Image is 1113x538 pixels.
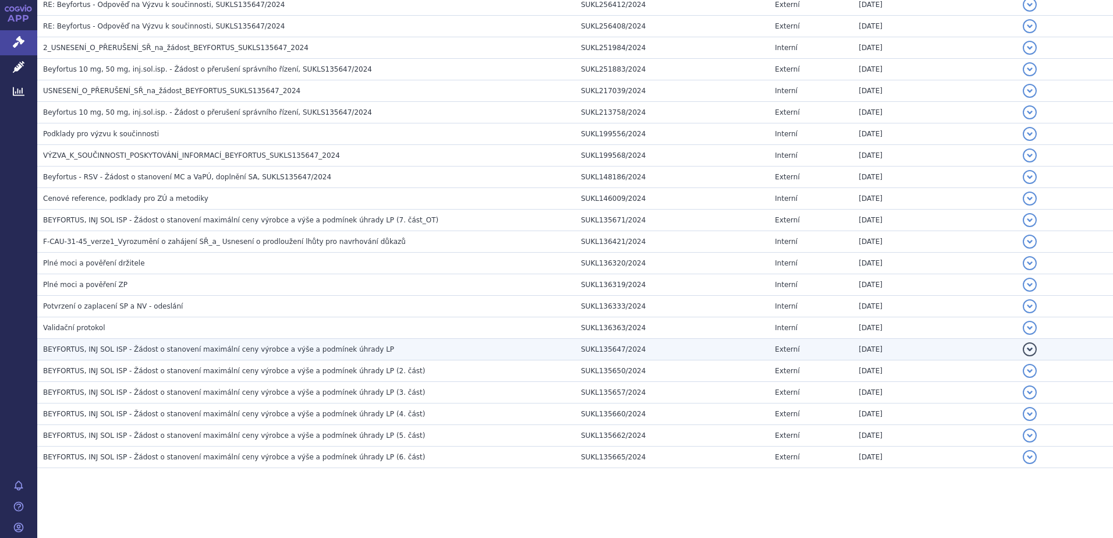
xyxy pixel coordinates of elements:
td: SUKL136320/2024 [575,253,769,274]
span: Interní [775,281,797,289]
td: SUKL136363/2024 [575,317,769,339]
td: SUKL251883/2024 [575,59,769,80]
span: Externí [775,345,799,353]
td: SUKL136319/2024 [575,274,769,296]
span: 2_USNESENÍ_O_PŘERUŠENÍ_SŘ_na_žádost_BEYFORTUS_SUKLS135647_2024 [43,44,309,52]
td: SUKL199568/2024 [575,145,769,167]
td: [DATE] [853,188,1016,210]
td: [DATE] [853,274,1016,296]
td: SUKL135660/2024 [575,403,769,425]
td: [DATE] [853,296,1016,317]
td: [DATE] [853,447,1016,468]
td: [DATE] [853,339,1016,360]
td: [DATE] [853,167,1016,188]
span: Externí [775,410,799,418]
button: detail [1023,256,1037,270]
td: [DATE] [853,80,1016,102]
td: [DATE] [853,59,1016,80]
td: [DATE] [853,123,1016,145]
span: RE: Beyfortus - Odpověď na Výzvu k součinnosti, SUKLS135647/2024 [43,1,285,9]
span: Externí [775,216,799,224]
span: Beyfortus - RSV - Žádost o stanovení MC a VaPÚ, doplnění SA, SUKLS135647/2024 [43,173,331,181]
td: SUKL199556/2024 [575,123,769,145]
span: F-CAU-31-45_verze1_Vyrozumění o zahájení SŘ_a_ Usnesení o prodloužení lhůty pro navrhování důkazů [43,238,406,246]
span: Plné moci a pověření ZP [43,281,127,289]
span: BEYFORTUS, INJ SOL ISP - Žádost o stanovení maximální ceny výrobce a výše a podmínek úhrady LP [43,345,394,353]
td: SUKL256408/2024 [575,16,769,37]
td: [DATE] [853,16,1016,37]
button: detail [1023,148,1037,162]
button: detail [1023,429,1037,443]
button: detail [1023,127,1037,141]
button: detail [1023,450,1037,464]
td: SUKL135647/2024 [575,339,769,360]
td: [DATE] [853,37,1016,59]
td: SUKL135650/2024 [575,360,769,382]
span: Interní [775,194,797,203]
span: BEYFORTUS, INJ SOL ISP - Žádost o stanovení maximální ceny výrobce a výše a podmínek úhrady LP (5... [43,431,425,440]
td: SUKL213758/2024 [575,102,769,123]
span: Externí [775,22,799,30]
button: detail [1023,321,1037,335]
span: Interní [775,130,797,138]
td: SUKL135665/2024 [575,447,769,468]
span: RE: Beyfortus - Odpověď na Výzvu k součinnosti, SUKLS135647/2024 [43,22,285,30]
td: [DATE] [853,102,1016,123]
td: [DATE] [853,210,1016,231]
span: Interní [775,324,797,332]
button: detail [1023,170,1037,184]
span: Potvrzení o zaplacení SP a NV - odeslání [43,302,183,310]
button: detail [1023,299,1037,313]
td: [DATE] [853,231,1016,253]
span: BEYFORTUS, INJ SOL ISP - Žádost o stanovení maximální ceny výrobce a výše a podmínek úhrady LP (7... [43,216,438,224]
td: SUKL135671/2024 [575,210,769,231]
span: Externí [775,453,799,461]
td: [DATE] [853,360,1016,382]
span: Externí [775,65,799,73]
span: BEYFORTUS, INJ SOL ISP - Žádost o stanovení maximální ceny výrobce a výše a podmínek úhrady LP (2... [43,367,425,375]
span: BEYFORTUS, INJ SOL ISP - Žádost o stanovení maximální ceny výrobce a výše a podmínek úhrady LP (6... [43,453,425,461]
td: SUKL135657/2024 [575,382,769,403]
button: detail [1023,19,1037,33]
span: Interní [775,259,797,267]
span: Interní [775,302,797,310]
button: detail [1023,407,1037,421]
button: detail [1023,41,1037,55]
td: SUKL136333/2024 [575,296,769,317]
button: detail [1023,235,1037,249]
button: detail [1023,342,1037,356]
button: detail [1023,364,1037,378]
td: [DATE] [853,253,1016,274]
span: Externí [775,431,799,440]
span: VÝZVA_K_SOUČINNOSTI_POSKYTOVÁNÍ_INFORMACÍ_BEYFORTUS_SUKLS135647_2024 [43,151,340,160]
button: detail [1023,84,1037,98]
span: Cenové reference, podklady pro ZÚ a metodiky [43,194,208,203]
td: SUKL251984/2024 [575,37,769,59]
span: BEYFORTUS, INJ SOL ISP - Žádost o stanovení maximální ceny výrobce a výše a podmínek úhrady LP (3... [43,388,425,397]
td: [DATE] [853,425,1016,447]
td: [DATE] [853,145,1016,167]
td: [DATE] [853,382,1016,403]
span: Externí [775,173,799,181]
span: Externí [775,108,799,116]
span: Interní [775,151,797,160]
td: SUKL136421/2024 [575,231,769,253]
span: Plné moci a pověření držitele [43,259,145,267]
span: Interní [775,87,797,95]
span: Beyfortus 10 mg, 50 mg, inj.sol.isp. - Žádost o přerušení správního řízení, SUKLS135647/2024 [43,65,372,73]
span: Validační protokol [43,324,105,332]
span: Interní [775,44,797,52]
button: detail [1023,213,1037,227]
span: Externí [775,367,799,375]
span: BEYFORTUS, INJ SOL ISP - Žádost o stanovení maximální ceny výrobce a výše a podmínek úhrady LP (4... [43,410,425,418]
td: SUKL148186/2024 [575,167,769,188]
button: detail [1023,278,1037,292]
button: detail [1023,192,1037,206]
td: SUKL135662/2024 [575,425,769,447]
span: Externí [775,388,799,397]
td: SUKL217039/2024 [575,80,769,102]
button: detail [1023,62,1037,76]
span: Externí [775,1,799,9]
button: detail [1023,105,1037,119]
span: Interní [775,238,797,246]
